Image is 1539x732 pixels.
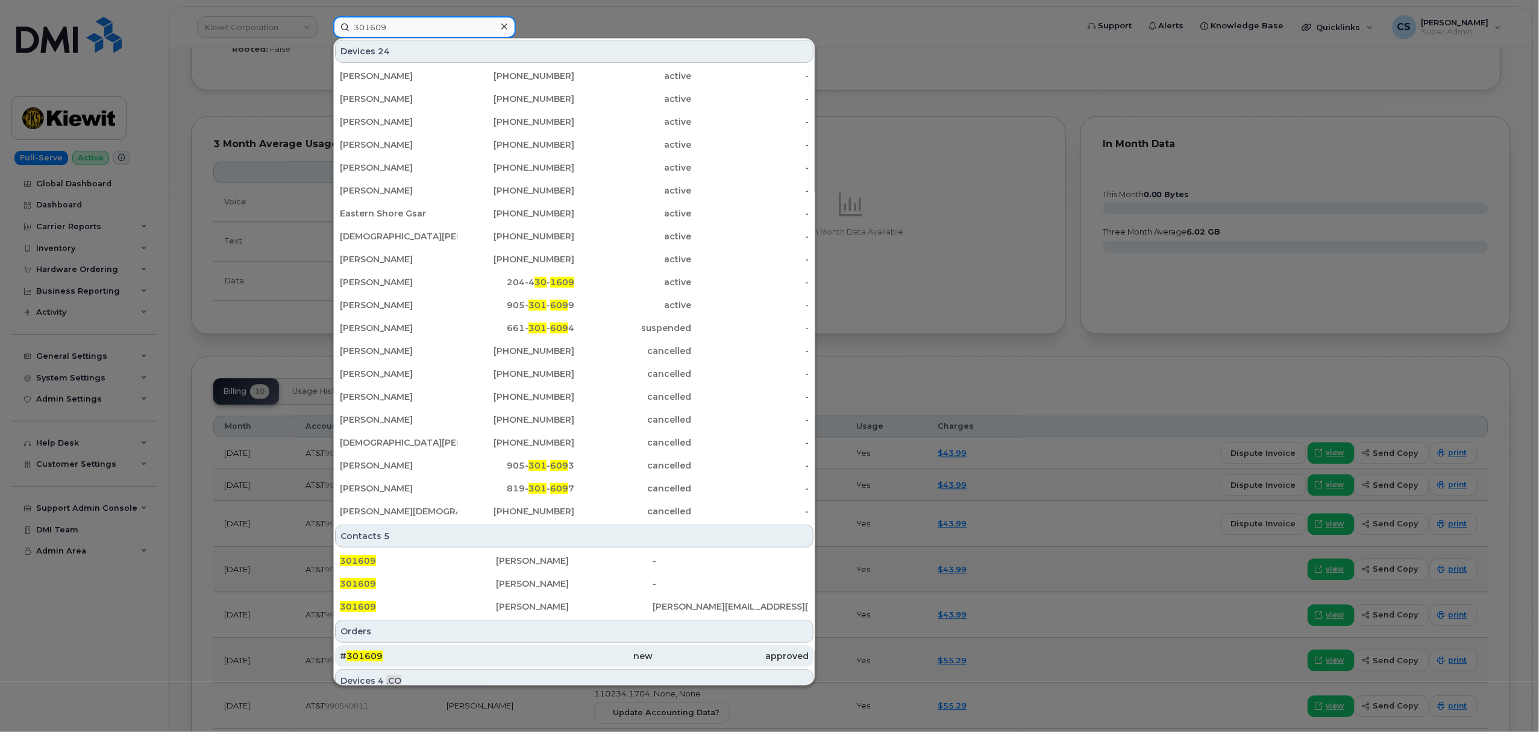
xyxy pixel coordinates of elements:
[457,253,575,265] div: [PHONE_NUMBER]
[335,340,813,362] a: [PERSON_NAME][PHONE_NUMBER]cancelled-
[692,276,809,288] div: -
[335,363,813,385] a: [PERSON_NAME][PHONE_NUMBER]cancelled-
[692,345,809,357] div: -
[340,414,457,426] div: [PERSON_NAME]
[340,601,376,612] span: 301609
[340,322,457,334] div: [PERSON_NAME]
[384,530,390,542] span: 5
[457,437,575,449] div: [PHONE_NUMBER]
[457,368,575,380] div: [PHONE_NUMBER]
[457,459,575,472] div: 905- - 3
[378,675,384,687] span: 4
[457,93,575,105] div: [PHONE_NUMBER]
[340,437,457,449] div: [DEMOGRAPHIC_DATA][PERSON_NAME]
[457,70,575,82] div: [PHONE_NUMBER]
[340,391,457,403] div: [PERSON_NAME]
[692,93,809,105] div: -
[335,203,813,224] a: Eastern Shore Gsar[PHONE_NUMBER]active-
[550,300,568,311] span: 609
[574,482,692,494] div: cancelled
[692,230,809,242] div: -
[692,459,809,472] div: -
[457,207,575,219] div: [PHONE_NUMBER]
[653,650,809,662] div: approved
[335,669,813,692] div: Devices
[335,525,813,547] div: Contacts
[340,253,457,265] div: [PERSON_NAME]
[335,432,813,453] a: [DEMOGRAPHIC_DATA][PERSON_NAME][PHONE_NUMBER]cancelled-
[340,578,376,589] span: 301609
[335,550,813,572] a: 301609[PERSON_NAME]-
[340,230,457,242] div: [DEMOGRAPHIC_DATA][PERSON_NAME]
[528,300,547,311] span: 301
[378,45,390,57] span: 24
[692,70,809,82] div: -
[574,70,692,82] div: active
[653,578,809,590] div: -
[340,368,457,380] div: [PERSON_NAME]
[692,253,809,265] div: -
[692,116,809,128] div: -
[692,414,809,426] div: -
[574,505,692,517] div: cancelled
[692,162,809,174] div: -
[1487,680,1530,723] iframe: Messenger Launcher
[340,93,457,105] div: [PERSON_NAME]
[574,437,692,449] div: cancelled
[574,276,692,288] div: active
[340,555,376,566] span: 301609
[457,482,575,494] div: 819- - 7
[574,253,692,265] div: active
[574,139,692,151] div: active
[653,601,809,613] div: [PERSON_NAME][EMAIL_ADDRESS][PERSON_NAME][PERSON_NAME][DOMAIN_NAME]
[574,207,692,219] div: active
[574,391,692,403] div: cancelled
[692,207,809,219] div: -
[653,555,809,567] div: -
[457,185,575,197] div: [PHONE_NUMBER]
[692,391,809,403] div: -
[335,157,813,178] a: [PERSON_NAME][PHONE_NUMBER]active-
[496,555,652,567] div: [PERSON_NAME]
[457,116,575,128] div: [PHONE_NUMBER]
[550,277,574,288] span: 1609
[335,180,813,201] a: [PERSON_NAME][PHONE_NUMBER]active-
[574,345,692,357] div: cancelled
[386,675,401,687] span: .CO
[335,134,813,156] a: [PERSON_NAME][PHONE_NUMBER]active-
[528,323,547,333] span: 301
[340,299,457,311] div: [PERSON_NAME]
[692,322,809,334] div: -
[335,271,813,293] a: [PERSON_NAME]204-430-1609active-
[335,596,813,617] a: 301609[PERSON_NAME][PERSON_NAME][EMAIL_ADDRESS][PERSON_NAME][PERSON_NAME][DOMAIN_NAME]
[340,70,457,82] div: [PERSON_NAME]
[574,93,692,105] div: active
[340,459,457,472] div: [PERSON_NAME]
[340,185,457,197] div: [PERSON_NAME]
[457,276,575,288] div: 204-4 -
[333,16,516,38] input: Find something...
[692,299,809,311] div: -
[340,482,457,494] div: [PERSON_NAME]
[335,226,813,247] a: [DEMOGRAPHIC_DATA][PERSON_NAME][PHONE_NUMBER]active-
[346,651,383,661] span: 301609
[692,185,809,197] div: -
[528,483,547,494] span: 301
[335,500,813,522] a: [PERSON_NAME][DEMOGRAPHIC_DATA][PHONE_NUMBER]cancelled-
[534,277,547,288] span: 30
[457,414,575,426] div: [PHONE_NUMBER]
[574,162,692,174] div: active
[335,478,813,499] a: [PERSON_NAME]819-301-6097cancelled-
[335,88,813,110] a: [PERSON_NAME][PHONE_NUMBER]active-
[335,455,813,476] a: [PERSON_NAME]905-301-6093cancelled-
[457,230,575,242] div: [PHONE_NUMBER]
[340,162,457,174] div: [PERSON_NAME]
[574,116,692,128] div: active
[574,414,692,426] div: cancelled
[340,116,457,128] div: [PERSON_NAME]
[340,505,457,517] div: [PERSON_NAME][DEMOGRAPHIC_DATA]
[335,386,813,408] a: [PERSON_NAME][PHONE_NUMBER]cancelled-
[574,322,692,334] div: suspended
[496,601,652,613] div: [PERSON_NAME]
[335,620,813,643] div: Orders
